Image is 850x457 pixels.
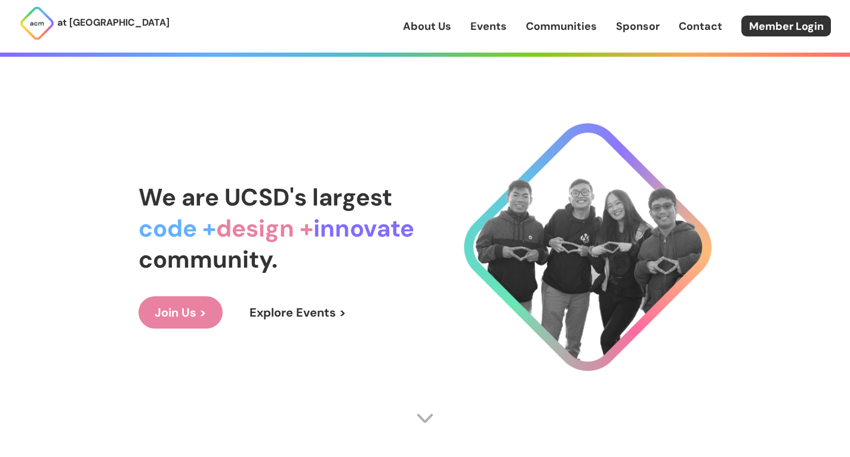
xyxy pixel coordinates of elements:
a: Sponsor [616,19,660,34]
span: innovate [313,213,414,244]
a: Communities [526,19,597,34]
span: code + [138,213,216,244]
a: Explore Events > [233,296,362,329]
a: at [GEOGRAPHIC_DATA] [19,5,170,41]
span: design + [216,213,313,244]
img: ACM Logo [19,5,55,41]
img: Scroll Arrow [416,409,434,427]
a: Join Us > [138,296,223,329]
img: Cool Logo [464,123,712,371]
a: Events [470,19,507,34]
a: Contact [679,19,722,34]
span: community. [138,244,278,275]
a: Member Login [741,16,831,36]
a: About Us [403,19,451,34]
span: We are UCSD's largest [138,182,392,213]
p: at [GEOGRAPHIC_DATA] [57,15,170,30]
